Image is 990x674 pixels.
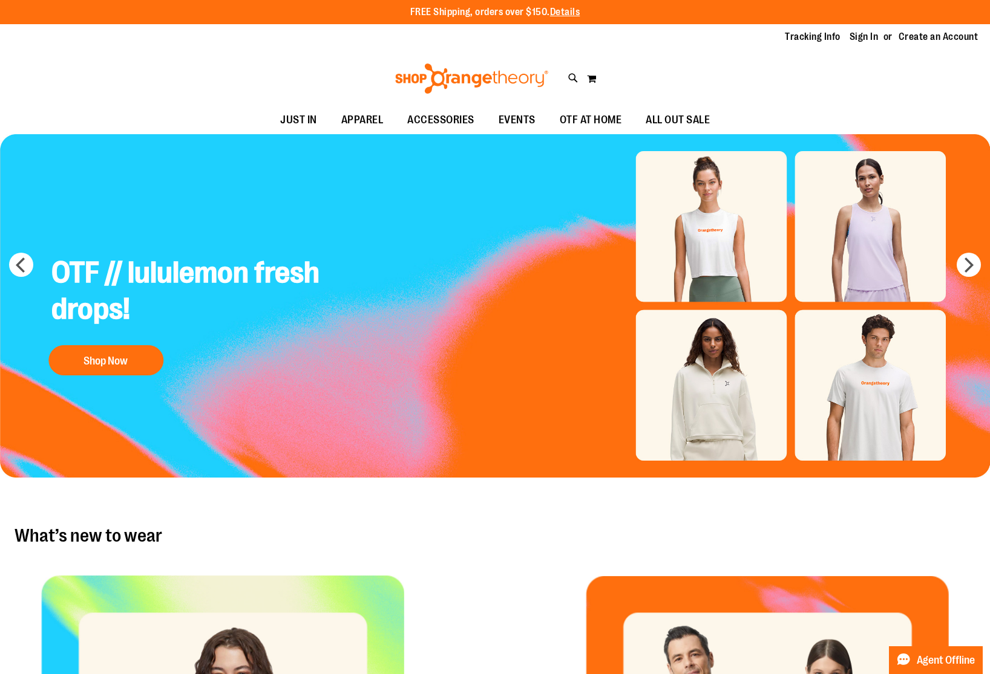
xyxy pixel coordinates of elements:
button: Agent Offline [889,646,983,674]
span: APPAREL [341,106,384,134]
a: Create an Account [899,30,979,44]
a: Details [550,7,580,18]
span: ALL OUT SALE [646,106,710,134]
h2: What’s new to wear [15,526,975,545]
a: OTF // lululemon fresh drops! Shop Now [42,245,329,381]
button: prev [9,253,33,277]
span: Agent Offline [917,655,975,666]
a: Sign In [850,30,879,44]
span: OTF AT HOME [560,106,622,134]
img: Shop Orangetheory [393,63,550,94]
span: JUST IN [280,106,317,134]
a: Tracking Info [785,30,841,44]
h2: OTF // lululemon fresh drops! [42,245,329,339]
span: EVENTS [499,106,536,134]
span: ACCESSORIES [407,106,474,134]
p: FREE Shipping, orders over $150. [410,5,580,19]
button: next [957,253,981,277]
button: Shop Now [48,345,163,375]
